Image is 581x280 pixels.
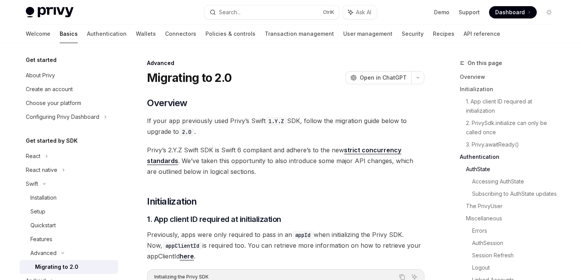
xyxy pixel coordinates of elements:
[472,225,561,237] a: Errors
[147,214,281,225] span: 1. App client ID required at initialization
[204,5,339,19] button: Search...CtrlK
[20,191,118,205] a: Installation
[219,8,240,17] div: Search...
[136,25,156,43] a: Wallets
[292,231,314,239] code: appId
[20,68,118,82] a: About Privy
[343,25,392,43] a: User management
[489,6,537,18] a: Dashboard
[472,262,561,274] a: Logout
[60,25,78,43] a: Basics
[466,95,561,117] a: 1. App client ID required at initialization
[460,71,561,83] a: Overview
[26,7,73,18] img: light logo
[180,252,194,260] a: here
[467,58,502,68] span: On this page
[472,237,561,249] a: AuthSession
[147,71,232,85] h1: Migrating to 2.0
[147,229,424,262] span: Previously, apps were only required to pass in an when initializing the Privy SDK. Now, is requir...
[466,117,561,138] a: 2. PrivySdk.initialize can only be called once
[466,163,561,175] a: AuthState
[26,85,73,94] div: Create an account
[20,205,118,218] a: Setup
[30,207,45,216] div: Setup
[543,6,555,18] button: Toggle dark mode
[265,117,287,125] code: 1.Y.Z
[472,188,561,200] a: Subscribing to AuthState updates
[466,138,561,151] a: 3. Privy.awaitReady()
[434,8,449,16] a: Demo
[466,200,561,212] a: The PrivyUser
[433,25,454,43] a: Recipes
[402,25,424,43] a: Security
[179,128,194,136] code: 2.0
[464,25,500,43] a: API reference
[343,5,377,19] button: Ask AI
[26,165,57,175] div: React native
[460,83,561,95] a: Initialization
[35,262,78,272] div: Migrating to 2.0
[20,96,118,110] a: Choose your platform
[495,8,525,16] span: Dashboard
[20,260,118,274] a: Migrating to 2.0
[147,145,424,177] span: Privy’s 2.Y.Z Swift SDK is Swift 6 compliant and adhere’s to the new . We’ve taken this opportuni...
[460,151,561,163] a: Authentication
[147,195,197,208] span: Initialization
[26,25,50,43] a: Welcome
[205,25,255,43] a: Policies & controls
[26,55,57,65] h5: Get started
[265,25,334,43] a: Transaction management
[162,242,202,250] code: appClientId
[466,212,561,225] a: Miscellaneous
[30,248,57,258] div: Advanced
[87,25,127,43] a: Authentication
[30,193,57,202] div: Installation
[459,8,480,16] a: Support
[20,82,118,96] a: Create an account
[360,74,407,82] span: Open in ChatGPT
[323,9,334,15] span: Ctrl K
[26,71,55,80] div: About Privy
[147,59,424,67] div: Advanced
[30,221,56,230] div: Quickstart
[30,235,52,244] div: Features
[26,136,78,145] h5: Get started by SDK
[472,175,561,188] a: Accessing AuthState
[346,71,411,84] button: Open in ChatGPT
[20,218,118,232] a: Quickstart
[26,179,38,188] div: Swift
[147,115,424,137] span: If your app previously used Privy’s Swift SDK, follow the migration guide below to upgrade to .
[26,98,81,108] div: Choose your platform
[147,97,187,109] span: Overview
[472,249,561,262] a: Session Refresh
[356,8,371,16] span: Ask AI
[26,112,99,122] div: Configuring Privy Dashboard
[165,25,196,43] a: Connectors
[20,232,118,246] a: Features
[26,152,40,161] div: React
